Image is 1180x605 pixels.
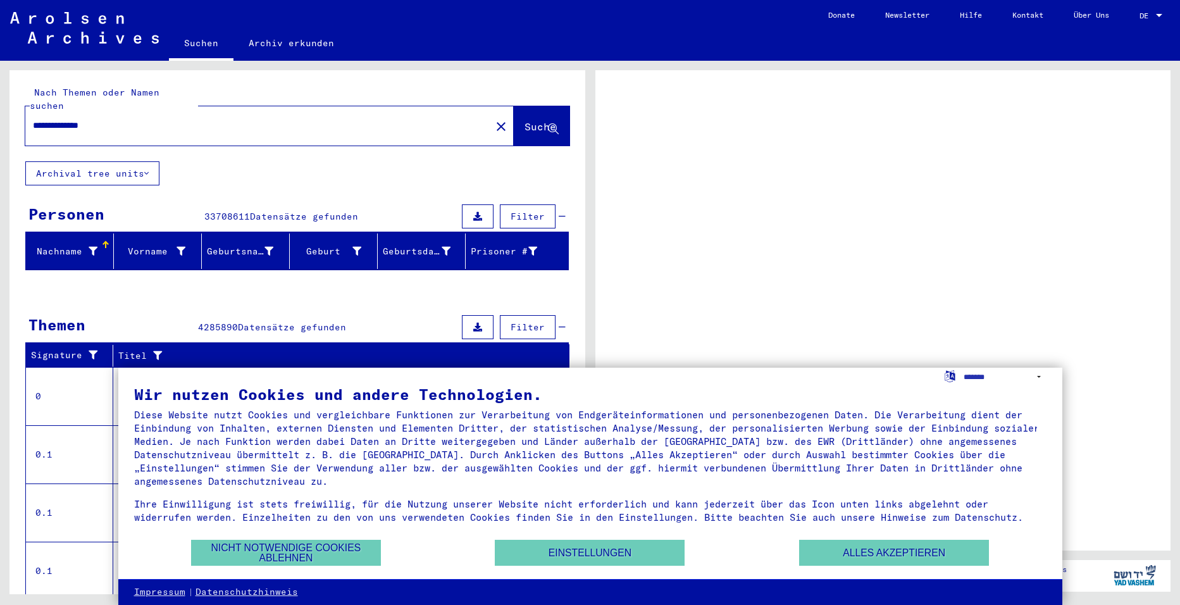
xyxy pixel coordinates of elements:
[250,211,358,222] span: Datensätze gefunden
[295,245,361,258] div: Geburt‏
[119,241,201,261] div: Vorname
[134,387,1046,402] div: Wir nutzen Cookies und andere Technologien.
[204,211,250,222] span: 33708611
[134,408,1046,488] div: Diese Website nutzt Cookies und vergleichbare Funktionen zur Verarbeitung von Endgeräteinformatio...
[383,245,450,258] div: Geburtsdatum
[290,234,378,269] mat-header-cell: Geburt‏
[118,349,544,363] div: Titel
[383,241,466,261] div: Geburtsdatum
[134,586,185,599] a: Impressum
[799,540,989,566] button: Alles akzeptieren
[196,586,298,599] a: Datenschutzhinweis
[295,241,377,261] div: Geburt‏
[500,204,556,228] button: Filter
[511,211,545,222] span: Filter
[525,120,556,133] span: Suche
[31,349,103,362] div: Signature
[31,241,113,261] div: Nachname
[495,540,685,566] button: Einstellungen
[500,315,556,339] button: Filter
[466,234,568,269] mat-header-cell: Prisoner #
[28,203,104,225] div: Personen
[26,425,113,483] td: 0.1
[207,245,273,258] div: Geburtsname
[207,241,289,261] div: Geburtsname
[26,367,113,425] td: 0
[31,346,116,366] div: Signature
[31,245,97,258] div: Nachname
[471,241,553,261] div: Prisoner #
[114,234,202,269] mat-header-cell: Vorname
[25,161,159,185] button: Archival tree units
[202,234,290,269] mat-header-cell: Geburtsname
[943,370,957,382] label: Sprache auswählen
[10,12,159,44] img: Arolsen_neg.svg
[26,234,114,269] mat-header-cell: Nachname
[134,497,1046,524] div: Ihre Einwilligung ist stets freiwillig, für die Nutzung unserer Website nicht erforderlich und ka...
[28,313,85,336] div: Themen
[169,28,233,61] a: Suchen
[511,321,545,333] span: Filter
[471,245,537,258] div: Prisoner #
[238,321,346,333] span: Datensätze gefunden
[514,106,569,146] button: Suche
[494,119,509,134] mat-icon: close
[191,540,381,566] button: Nicht notwendige Cookies ablehnen
[488,113,514,139] button: Clear
[118,346,557,366] div: Titel
[233,28,349,58] a: Archiv erkunden
[1140,11,1153,20] span: DE
[26,483,113,542] td: 0.1
[378,234,466,269] mat-header-cell: Geburtsdatum
[964,368,1046,386] select: Sprache auswählen
[30,87,159,111] mat-label: Nach Themen oder Namen suchen
[1111,559,1158,591] img: yv_logo.png
[26,542,113,600] td: 0.1
[119,245,185,258] div: Vorname
[198,321,238,333] span: 4285890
